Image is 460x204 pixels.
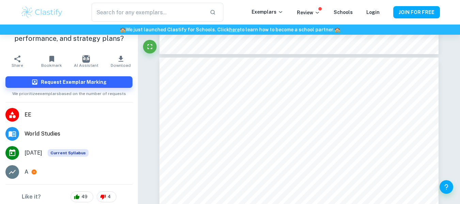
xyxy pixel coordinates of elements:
[78,193,91,200] span: 49
[393,6,440,18] button: JOIN FOR FREE
[69,52,104,71] button: AI Assistant
[25,130,132,138] span: World Studies
[12,63,23,68] span: Share
[25,111,132,119] span: EE
[34,52,69,71] button: Bookmark
[334,27,340,32] span: 🏫
[20,5,64,19] img: Clastify logo
[25,149,42,157] span: [DATE]
[334,10,353,15] a: Schools
[12,88,126,97] span: We prioritize exemplars based on the number of requests
[1,26,459,33] h6: We just launched Clastify for Schools. Click to learn how to become a school partner.
[25,168,28,176] p: A
[297,9,320,16] p: Review
[143,40,157,53] button: Fullscreen
[48,149,89,157] span: Current Syllabus
[41,78,107,86] h6: Request Exemplar Marking
[22,193,41,201] h6: Like it?
[41,63,62,68] span: Bookmark
[48,149,89,157] div: This exemplar is based on the current syllabus. Feel free to refer to it for inspiration/ideas wh...
[97,191,116,202] div: 4
[229,27,240,32] a: here
[120,27,126,32] span: 🏫
[70,191,93,202] div: 49
[111,63,131,68] span: Download
[5,76,132,88] button: Request Exemplar Marking
[252,8,283,16] p: Exemplars
[440,180,453,194] button: Help and Feedback
[104,193,114,200] span: 4
[104,52,138,71] button: Download
[74,63,98,68] span: AI Assistant
[366,10,380,15] a: Login
[82,55,90,63] img: AI Assistant
[92,3,204,22] input: Search for any exemplars...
